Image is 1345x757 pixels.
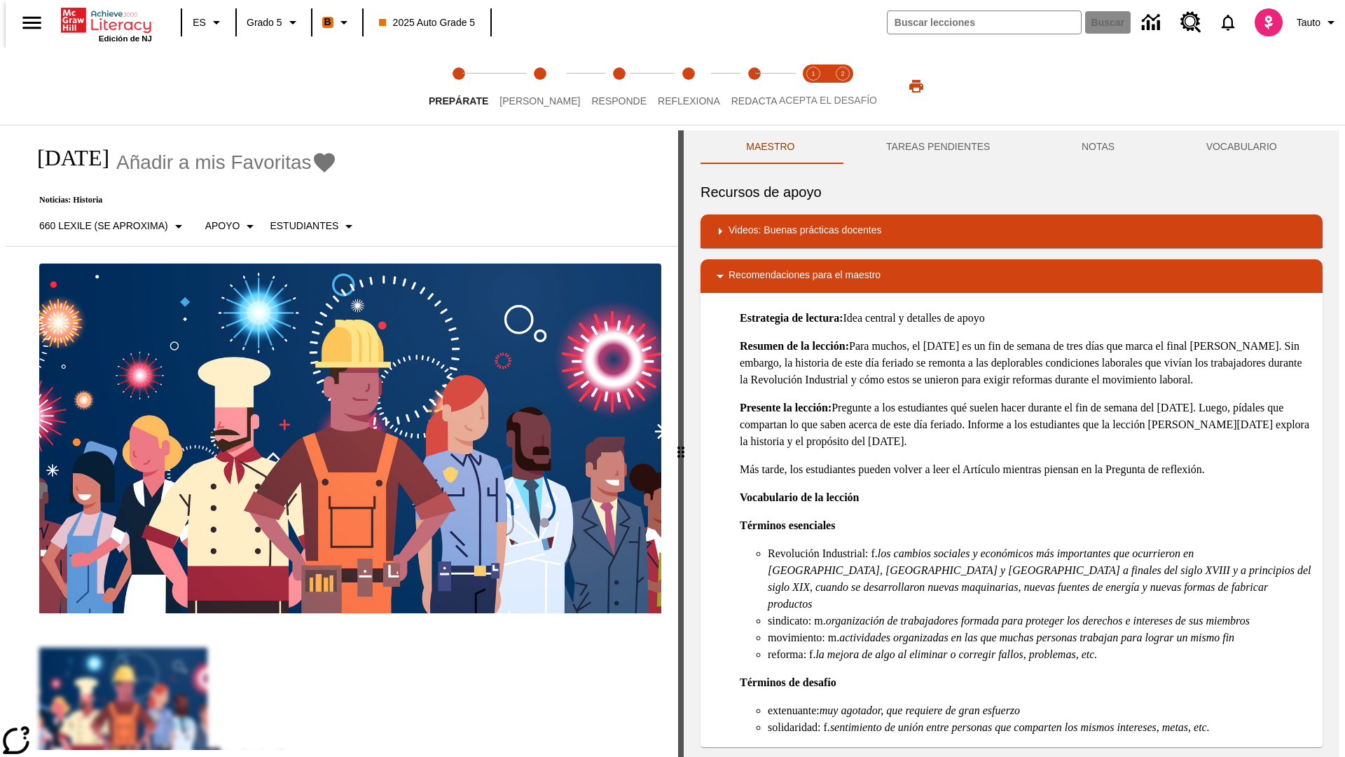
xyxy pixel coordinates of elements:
span: Grado 5 [247,15,282,30]
p: Videos: Buenas prácticas docentes [729,223,881,240]
button: Escoja un nuevo avatar [1246,4,1291,41]
h1: [DATE] [22,145,109,171]
em: actividades organizadas en las que muchas personas trabajan para lograr un mismo fin [839,632,1234,643]
span: Prepárate [429,95,488,107]
button: NOTAS [1036,130,1161,164]
span: B [324,13,331,31]
button: Boost El color de la clase es anaranjado. Cambiar el color de la clase. [317,10,358,35]
strong: Términos de desafío [740,676,836,688]
p: Para muchos, el [DATE] es un fin de semana de tres días que marca el final [PERSON_NAME]. Sin emb... [740,338,1311,388]
div: Portada [61,5,152,43]
div: Pulsa la tecla de intro o la barra espaciadora y luego presiona las flechas de derecha e izquierd... [678,130,684,757]
button: Tipo de apoyo, Apoyo [200,214,265,239]
em: sentimiento de unión entre personas que comparten los mismos intereses, metas, etc. [830,721,1210,733]
button: Seleccione Lexile, 660 Lexile (Se aproxima) [34,214,193,239]
span: Edición de NJ [99,34,152,43]
li: reforma: f. [768,646,1311,663]
div: Instructional Panel Tabs [701,130,1323,164]
button: Prepárate step 1 of 5 [418,48,499,125]
button: Lee step 2 of 5 [488,48,591,125]
strong: Vocabulario de la lección [740,491,860,503]
div: reading [6,130,678,750]
a: Centro de información [1133,4,1172,42]
p: Estudiantes [270,219,338,233]
p: Más tarde, los estudiantes pueden volver a leer el Artículo mientras piensan en la Pregunta de re... [740,461,1311,478]
a: Centro de recursos, Se abrirá en una pestaña nueva. [1172,4,1210,41]
p: Recomendaciones para el maestro [729,268,881,285]
em: muy agotador, que requiere de gran esfuerzo [820,704,1020,716]
div: Videos: Buenas prácticas docentes [701,214,1323,248]
span: Reflexiona [658,95,720,107]
text: 1 [811,70,815,77]
button: Imprimir [894,74,939,99]
h6: Recursos de apoyo [701,181,1323,203]
em: organización de trabajadores formada para proteger los derechos e intereses de sus miembros [826,615,1250,627]
span: Tauto [1297,15,1320,30]
strong: Resumen de la lección: [740,340,849,352]
p: 660 Lexile (Se aproxima) [39,219,168,233]
p: Pregunte a los estudiantes qué suelen hacer durante el fin de semana del [DATE]. Luego, pídales q... [740,400,1311,450]
strong: Términos esenciales [740,519,835,531]
em: los cambios sociales y económicos más importantes que ocurrieron en [GEOGRAPHIC_DATA], [GEOGRAPHI... [768,547,1311,610]
button: Acepta el desafío contesta step 2 of 2 [822,48,863,125]
img: avatar image [1255,8,1283,36]
button: Reflexiona step 4 of 5 [647,48,731,125]
button: Lenguaje: ES, Selecciona un idioma [186,10,231,35]
button: Acepta el desafío lee step 1 of 2 [793,48,834,125]
button: Perfil/Configuración [1291,10,1345,35]
li: solidaridad: f. [768,719,1311,736]
span: ES [193,15,206,30]
span: Redacta [731,95,778,107]
span: Añadir a mis Favoritas [116,151,312,174]
span: ACEPTA EL DESAFÍO [779,95,877,106]
img: una pancarta con fondo azul muestra la ilustración de una fila de diferentes hombres y mujeres co... [39,264,661,614]
li: Revolución Industrial: f. [768,545,1311,613]
strong: Presente la lección: [740,402,832,414]
span: Responde [591,95,647,107]
text: 2 [841,70,844,77]
li: extenuante: [768,702,1311,719]
button: Redacta step 5 of 5 [720,48,789,125]
em: la mejora de algo al eliminar o corregir fallos, problemas, etc. [815,648,1097,660]
span: [PERSON_NAME] [499,95,580,107]
button: Añadir a mis Favoritas - Día del Trabajo [116,150,337,175]
input: Buscar campo [888,11,1081,34]
button: Seleccionar estudiante [264,214,363,239]
a: Notificaciones [1210,4,1246,41]
button: Maestro [701,130,841,164]
p: Apoyo [205,219,240,233]
button: Abrir el menú lateral [11,2,53,43]
strong: Estrategia de lectura: [740,312,843,324]
button: TAREAS PENDIENTES [841,130,1036,164]
p: Noticias: Historia [22,195,363,205]
button: Grado: Grado 5, Elige un grado [241,10,307,35]
div: activity [684,130,1339,757]
span: 2025 Auto Grade 5 [379,15,476,30]
p: Idea central y detalles de apoyo [740,310,1311,327]
button: VOCABULARIO [1160,130,1323,164]
li: sindicato: m. [768,613,1311,629]
li: movimiento: m. [768,629,1311,646]
button: Responde step 3 of 5 [580,48,658,125]
div: Recomendaciones para el maestro [701,259,1323,293]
